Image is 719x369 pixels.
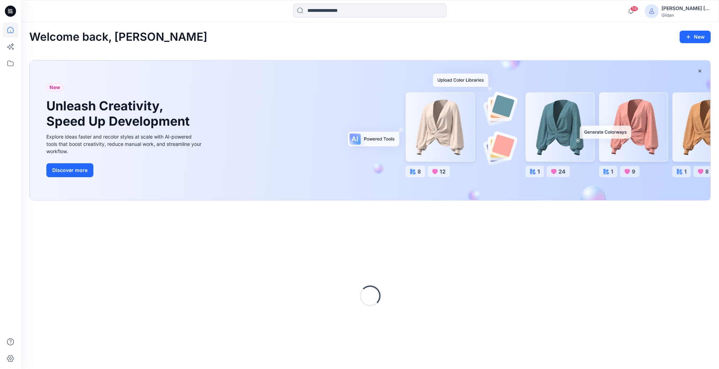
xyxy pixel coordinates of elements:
[46,133,203,155] div: Explore ideas faster and recolor styles at scale with AI-powered tools that boost creativity, red...
[649,8,655,14] svg: avatar
[49,83,60,92] span: New
[46,163,203,177] a: Discover more
[661,13,710,18] div: Gildan
[46,99,193,128] h1: Unleash Creativity, Speed Up Development
[29,31,207,44] h2: Welcome back, [PERSON_NAME]
[630,6,638,11] span: 58
[680,31,711,43] button: New
[46,163,93,177] button: Discover more
[661,4,710,13] div: [PERSON_NAME] [PERSON_NAME]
